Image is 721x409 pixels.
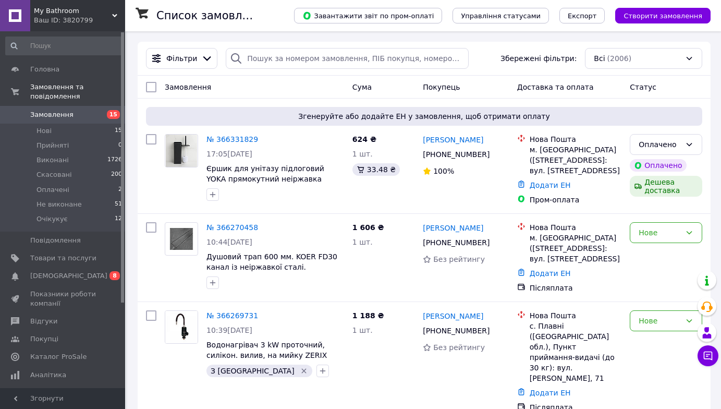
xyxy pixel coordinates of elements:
a: Водонагрівач 3 kW проточний, силікон. вилив, на мийку ZERIX ELW06-F BLACK (колір чорний) [206,341,327,370]
input: Пошук [5,37,123,55]
span: Прийняті [36,141,69,150]
div: Нова Пошта [530,222,622,233]
a: № 366270458 [206,223,258,232]
span: Аналітика [30,370,66,380]
span: Управління статусами [461,12,541,20]
span: 51 [115,200,122,209]
span: 1 188 ₴ [352,311,384,320]
a: Додати ЕН [530,181,571,189]
a: Додати ЕН [530,269,571,278]
div: Нове [639,315,681,327]
span: Замовлення та повідомлення [30,82,125,101]
div: [PHONE_NUMBER] [421,235,492,250]
a: Душовий трап 600 мм. KOER FD30 канал із неіржавкої сталі. Комбінований закрив, під плитку [206,252,337,282]
span: Доставка та оплата [517,83,594,91]
div: Оплачено [630,159,686,172]
span: Замовлення [30,110,74,119]
span: Каталог ProSale [30,352,87,362]
span: (2006) [607,54,632,63]
img: Фото товару [165,228,198,250]
span: Показники роботи компанії [30,290,96,308]
span: 12 [115,214,122,224]
div: Пром-оплата [530,195,622,205]
span: [DEMOGRAPHIC_DATA] [30,271,107,281]
span: 10:39[DATE] [206,326,252,334]
a: Фото товару [165,222,198,256]
img: Фото товару [166,135,197,167]
span: Покупець [423,83,460,91]
div: Ваш ID: 3820799 [34,16,125,25]
span: Статус [630,83,656,91]
img: Фото товару [165,311,198,343]
button: Управління статусами [453,8,549,23]
span: Завантажити звіт по пром-оплаті [302,11,434,20]
span: 1 шт. [352,326,373,334]
a: Фото товару [165,134,198,167]
span: Замовлення [165,83,211,91]
svg: Видалити мітку [300,367,308,375]
a: [PERSON_NAME] [423,223,483,233]
button: Чат з покупцем [698,345,718,366]
span: 0 [118,141,122,150]
div: [PHONE_NUMBER] [421,323,492,338]
span: Виконані [36,155,69,165]
a: Фото товару [165,310,198,344]
span: Фільтри [166,53,197,64]
a: Єршик для унітазу підлоговий YOKA прямокутний неіржавка сталь чорний PD.AMBA FB [206,164,324,194]
span: 8 [109,271,120,280]
span: Нові [36,126,52,136]
span: Товари та послуги [30,254,96,263]
span: Не виконане [36,200,82,209]
input: Пошук за номером замовлення, ПІБ покупця, номером телефону, Email, номером накладної [226,48,468,69]
span: 1 606 ₴ [352,223,384,232]
div: Нове [639,227,681,238]
span: Всі [594,53,605,64]
div: м. [GEOGRAPHIC_DATA] ([STREET_ADDRESS]: вул. [STREET_ADDRESS] [530,145,622,176]
button: Експорт [559,8,605,23]
span: Повідомлення [30,236,81,245]
span: 2 [118,185,122,195]
span: Покупці [30,334,58,344]
span: 1 шт. [352,150,373,158]
span: З [GEOGRAPHIC_DATA] [211,367,295,375]
a: [PERSON_NAME] [423,135,483,145]
a: № 366269731 [206,311,258,320]
span: 15 [107,110,120,119]
div: Післяплата [530,283,622,293]
button: Завантажити звіт по пром-оплаті [294,8,442,23]
span: 15 [115,126,122,136]
span: Очікукує [36,214,68,224]
a: [PERSON_NAME] [423,311,483,321]
div: Оплачено [639,139,681,150]
div: Нова Пошта [530,134,622,145]
button: Створити замовлення [615,8,711,23]
span: 1726 [107,155,122,165]
span: My Bathroom [34,6,112,16]
span: 17:05[DATE] [206,150,252,158]
span: 200 [111,170,122,179]
span: Згенеруйте або додайте ЕН у замовлення, щоб отримати оплату [150,111,698,122]
span: Експорт [568,12,597,20]
span: Скасовані [36,170,72,179]
h1: Список замовлень [156,9,262,22]
div: Нова Пошта [530,310,622,321]
div: 33.48 ₴ [352,163,400,176]
a: Додати ЕН [530,389,571,397]
span: Без рейтингу [433,343,485,352]
span: Відгуки [30,317,57,326]
span: 100% [433,167,454,175]
div: [PHONE_NUMBER] [421,147,492,162]
span: Головна [30,65,59,74]
div: м. [GEOGRAPHIC_DATA] ([STREET_ADDRESS]: вул. [STREET_ADDRESS] [530,233,622,264]
span: Збережені фільтри: [500,53,577,64]
div: с. Плавні ([GEOGRAPHIC_DATA] обл.), Пункт приймання-видачі (до 30 кг): вул. [PERSON_NAME], 71 [530,321,622,383]
span: 10:44[DATE] [206,238,252,246]
span: 1 шт. [352,238,373,246]
span: 624 ₴ [352,135,376,143]
span: Оплачені [36,185,69,195]
a: № 366331829 [206,135,258,143]
a: Створити замовлення [605,11,711,19]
